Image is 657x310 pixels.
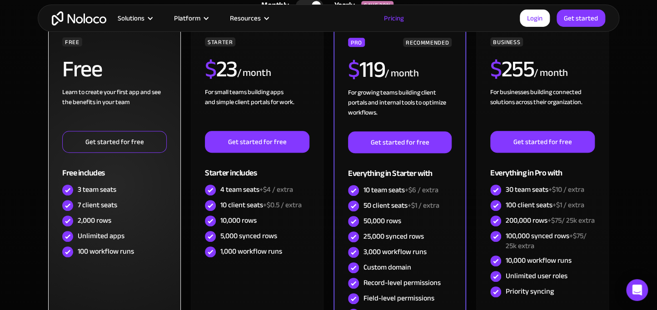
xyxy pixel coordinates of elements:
[490,37,523,46] div: BUSINESS
[348,58,385,81] h2: 119
[506,255,572,265] div: 10,000 workflow runs
[534,66,568,80] div: / month
[490,48,502,90] span: $
[506,229,587,253] span: +$75/ 25k extra
[348,131,452,153] a: Get started for free
[52,11,106,25] a: home
[78,246,134,256] div: 100 workflow runs
[363,247,427,257] div: 3,000 workflow runs
[348,88,452,131] div: For growing teams building client portals and internal tools to optimize workflows.
[557,10,605,27] a: Get started
[348,48,359,91] span: $
[490,131,595,153] a: Get started for free
[205,58,237,80] h2: 23
[363,278,441,288] div: Record-level permissions
[490,153,595,182] div: Everything in Pro with
[506,215,595,225] div: 200,000 rows
[220,200,302,210] div: 10 client seats
[373,12,415,24] a: Pricing
[205,48,216,90] span: $
[552,198,584,212] span: +$1 / extra
[220,231,277,241] div: 5,000 synced rows
[408,199,439,212] span: +$1 / extra
[506,231,595,251] div: 100,000 synced rows
[363,200,439,210] div: 50 client seats
[348,153,452,183] div: Everything in Starter with
[62,87,167,131] div: Learn to create your first app and see the benefits in your team ‍
[205,131,309,153] a: Get started for free
[548,183,584,196] span: +$10 / extra
[205,153,309,182] div: Starter includes
[363,262,411,272] div: Custom domain
[263,198,302,212] span: +$0.5 / extra
[220,215,257,225] div: 10,000 rows
[62,153,167,182] div: Free includes
[259,183,293,196] span: +$4 / extra
[403,38,452,47] div: RECOMMENDED
[62,131,167,153] a: Get started for free
[78,215,111,225] div: 2,000 rows
[520,10,550,27] a: Login
[405,183,438,197] span: +$6 / extra
[506,185,584,195] div: 30 team seats
[106,12,163,24] div: Solutions
[220,246,282,256] div: 1,000 workflow runs
[118,12,144,24] div: Solutions
[490,58,534,80] h2: 255
[237,66,271,80] div: / month
[363,231,424,241] div: 25,000 synced rows
[348,38,365,47] div: PRO
[547,214,595,227] span: +$75/ 25k extra
[205,37,235,46] div: STARTER
[385,66,419,81] div: / month
[230,12,261,24] div: Resources
[363,185,438,195] div: 10 team seats
[626,279,648,301] div: Open Intercom Messenger
[506,286,554,296] div: Priority syncing
[78,231,124,241] div: Unlimited apps
[174,12,200,24] div: Platform
[62,37,82,46] div: FREE
[220,185,293,195] div: 4 team seats
[163,12,219,24] div: Platform
[78,185,116,195] div: 3 team seats
[506,200,584,210] div: 100 client seats
[219,12,279,24] div: Resources
[205,87,309,131] div: For small teams building apps and simple client portals for work. ‍
[490,87,595,131] div: For businesses building connected solutions across their organization. ‍
[506,271,567,281] div: Unlimited user roles
[363,216,401,226] div: 50,000 rows
[363,293,434,303] div: Field-level permissions
[78,200,117,210] div: 7 client seats
[62,58,102,80] h2: Free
